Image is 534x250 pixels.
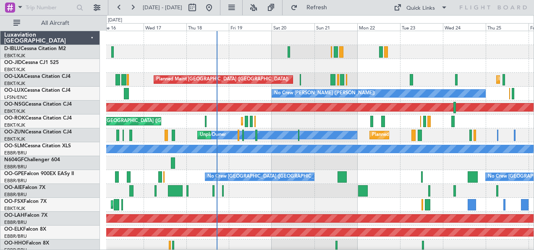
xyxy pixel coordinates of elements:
a: OO-LUXCessna Citation CJ4 [4,88,71,93]
a: D-IBLUCessna Citation M2 [4,46,66,51]
a: OO-LXACessna Citation CJ4 [4,74,71,79]
span: OO-ZUN [4,130,25,135]
div: Thu 18 [186,23,229,31]
a: EBKT/KJK [4,205,25,212]
span: OO-AIE [4,185,22,190]
a: LFSN/ENC [4,94,27,101]
span: All Aircraft [22,20,89,26]
div: Fri 19 [229,23,272,31]
a: OO-ROKCessna Citation CJ4 [4,116,72,121]
a: OO-SLMCessna Citation XLS [4,144,71,149]
a: EBBR/BRU [4,178,27,184]
a: OO-FSXFalcon 7X [4,199,47,204]
span: N604GF [4,157,24,162]
a: EBKT/KJK [4,122,25,128]
div: Wed 17 [144,23,186,31]
span: D-IBLU [4,46,21,51]
div: [DATE] [108,17,122,24]
a: EBBR/BRU [4,164,27,170]
div: Planned Maint [GEOGRAPHIC_DATA] ([GEOGRAPHIC_DATA]) [156,73,288,86]
a: EBKT/KJK [4,53,25,59]
a: OO-ZUNCessna Citation CJ4 [4,130,72,135]
div: Tue 16 [101,23,144,31]
a: OO-GPEFalcon 900EX EASy II [4,171,74,176]
div: No Crew [PERSON_NAME] ([PERSON_NAME]) [274,87,375,100]
span: OO-NSG [4,102,25,107]
span: OO-LXA [4,74,24,79]
a: EBBR/BRU [4,150,27,156]
span: OO-HHO [4,241,26,246]
a: OO-ELKFalcon 8X [4,227,46,232]
a: EBBR/BRU [4,233,27,239]
div: Planned Maint [GEOGRAPHIC_DATA] ([GEOGRAPHIC_DATA]) [73,115,206,128]
span: OO-ROK [4,116,25,121]
span: OO-FSX [4,199,24,204]
div: Sun 21 [314,23,357,31]
a: EBKT/KJK [4,66,25,73]
div: No Crew [GEOGRAPHIC_DATA] ([GEOGRAPHIC_DATA] National) [207,170,348,183]
a: EBKT/KJK [4,108,25,114]
a: OO-NSGCessna Citation CJ4 [4,102,72,107]
button: All Aircraft [9,16,91,30]
a: EBBR/BRU [4,219,27,226]
div: Thu 25 [486,23,529,31]
span: [DATE] - [DATE] [143,4,182,11]
div: Wed 24 [443,23,486,31]
span: OO-JID [4,60,22,65]
span: OO-ELK [4,227,23,232]
div: Tue 23 [400,23,443,31]
a: OO-LAHFalcon 7X [4,213,47,218]
span: OO-SLM [4,144,24,149]
a: OO-AIEFalcon 7X [4,185,45,190]
span: OO-LUX [4,88,24,93]
div: Unplanned Maint [GEOGRAPHIC_DATA]-[GEOGRAPHIC_DATA] [200,129,335,141]
a: OO-JIDCessna CJ1 525 [4,60,59,65]
div: Owner [212,129,226,141]
div: Planned Maint Kortrijk-[GEOGRAPHIC_DATA] [372,129,470,141]
button: Refresh [287,1,337,14]
a: EBBR/BRU [4,191,27,198]
div: Quick Links [406,4,435,13]
span: OO-GPE [4,171,24,176]
a: EBKT/KJK [4,80,25,87]
div: Mon 22 [357,23,400,31]
a: OO-HHOFalcon 8X [4,241,49,246]
button: Quick Links [390,1,452,14]
input: Trip Number [26,1,74,14]
a: EBKT/KJK [4,136,25,142]
span: OO-LAH [4,213,24,218]
div: Sat 20 [272,23,314,31]
a: N604GFChallenger 604 [4,157,60,162]
span: Refresh [299,5,335,11]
